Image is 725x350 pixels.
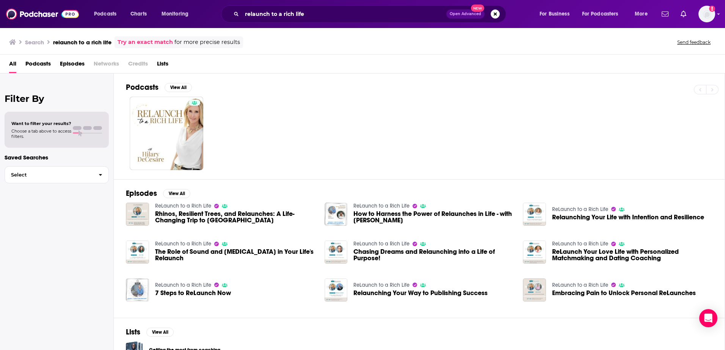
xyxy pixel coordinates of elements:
img: How to Harness the Power of Relaunches in Life - with Kendra Hennessy [325,203,348,226]
span: Networks [94,58,119,73]
a: ReLaunch to a Rich Life [353,203,410,209]
svg: Add a profile image [709,6,715,12]
img: User Profile [698,6,715,22]
a: ReLaunch to a Rich Life [353,282,410,288]
a: Show notifications dropdown [659,8,672,20]
button: open menu [629,8,657,20]
span: Rhinos, Resilient Trees, and Relaunches: A Life-Changing Trip to [GEOGRAPHIC_DATA] [155,211,315,223]
h2: Episodes [126,189,157,198]
a: Podcasts [25,58,51,73]
img: ReLaunch Your Love Life with Personalized Matchmaking and Dating Coaching [523,241,546,264]
button: open menu [89,8,126,20]
a: Chasing Dreams and Relaunching into a Life of Purpose! [353,248,514,261]
a: Embracing Pain to Unlock Personal ReLaunches [552,290,696,296]
a: How to Harness the Power of Relaunches in Life - with Kendra Hennessy [353,211,514,223]
button: open menu [156,8,198,20]
span: How to Harness the Power of Relaunches in Life - with [PERSON_NAME] [353,211,514,223]
button: open menu [577,8,629,20]
span: Want to filter your results? [11,121,71,126]
a: ReLaunch to a Rich Life [552,282,608,288]
span: Choose a tab above to access filters. [11,128,71,139]
img: Podchaser - Follow, Share and Rate Podcasts [6,7,79,21]
a: ReLaunch to a Rich Life [155,203,211,209]
img: Relaunching Your Life with Intention and Resilience [523,203,546,226]
img: Embracing Pain to Unlock Personal ReLaunches [523,278,546,302]
a: ReLaunch Your Love Life with Personalized Matchmaking and Dating Coaching [552,248,712,261]
img: Chasing Dreams and Relaunching into a Life of Purpose! [325,241,348,264]
a: PodcastsView All [126,83,192,92]
img: The Role of Sound and Light Therapy in Your Life's Relaunch [126,241,149,264]
span: Open Advanced [450,12,481,16]
h3: relaunch to a rich life [53,39,111,46]
p: Saved Searches [5,154,109,161]
a: 7 Steps to ReLaunch Now [155,290,231,296]
h3: Search [25,39,44,46]
a: Show notifications dropdown [678,8,689,20]
span: For Business [540,9,570,19]
button: open menu [534,8,579,20]
span: Select [5,172,93,177]
img: 7 Steps to ReLaunch Now [126,278,149,302]
span: Credits [128,58,148,73]
span: For Podcasters [582,9,618,19]
h2: Podcasts [126,83,158,92]
img: Relaunching Your Way to Publishing Success [325,278,348,302]
span: Monitoring [162,9,188,19]
button: Select [5,166,109,183]
input: Search podcasts, credits, & more... [242,8,446,20]
a: ReLaunch to a Rich Life [552,241,608,247]
a: ReLaunch to a Rich Life [155,282,211,288]
button: Send feedback [675,39,713,45]
button: View All [165,83,192,92]
button: Show profile menu [698,6,715,22]
button: View All [146,328,174,337]
div: Open Intercom Messenger [699,309,717,327]
span: The Role of Sound and [MEDICAL_DATA] in Your Life's Relaunch [155,248,315,261]
span: Charts [130,9,147,19]
div: Search podcasts, credits, & more... [228,5,513,23]
a: Charts [126,8,151,20]
a: Episodes [60,58,85,73]
a: ReLaunch to a Rich Life [353,241,410,247]
span: for more precise results [174,38,240,47]
a: ListsView All [126,327,174,337]
a: EpisodesView All [126,189,190,198]
a: Rhinos, Resilient Trees, and Relaunches: A Life-Changing Trip to Africa [155,211,315,223]
button: Open AdvancedNew [446,9,485,19]
a: Relaunching Your Life with Intention and Resilience [552,214,704,220]
img: Rhinos, Resilient Trees, and Relaunches: A Life-Changing Trip to Africa [126,203,149,226]
span: Logged in as Maria.Tullin [698,6,715,22]
span: New [471,5,485,12]
h2: Lists [126,327,140,337]
h2: Filter By [5,93,109,104]
a: Try an exact match [118,38,173,47]
span: Podcasts [94,9,116,19]
button: View All [163,189,190,198]
a: ReLaunch to a Rich Life [155,241,211,247]
a: Relaunching Your Way to Publishing Success [353,290,488,296]
a: All [9,58,16,73]
a: The Role of Sound and Light Therapy in Your Life's Relaunch [155,248,315,261]
a: Lists [157,58,168,73]
span: More [635,9,648,19]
